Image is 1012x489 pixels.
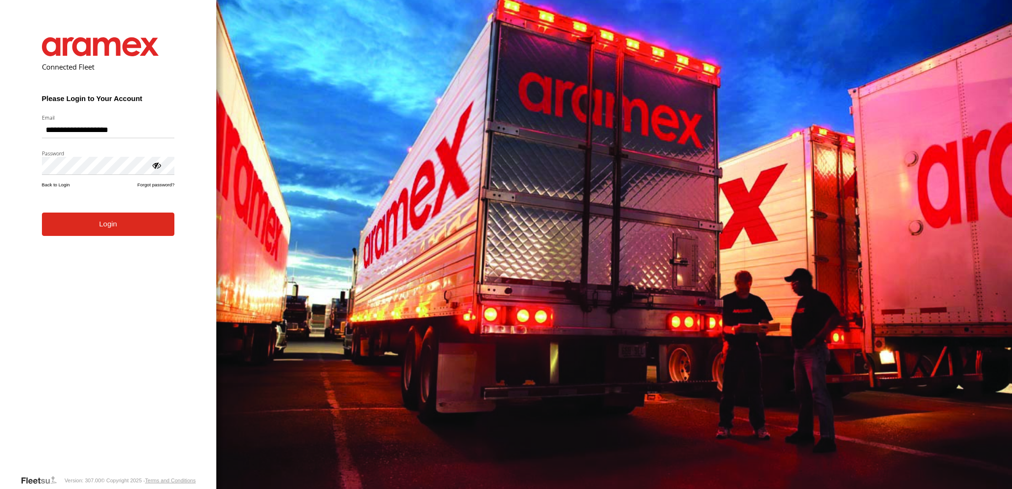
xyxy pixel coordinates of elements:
[42,62,175,71] h2: Connected Fleet
[145,478,195,483] a: Terms and Conditions
[64,478,101,483] div: Version: 307.00
[42,213,175,236] button: Login
[137,182,174,187] a: Forgot password?
[42,37,159,56] img: Aramex
[20,476,64,485] a: Visit our Website
[101,478,196,483] div: © Copyright 2025 -
[42,94,175,102] h3: Please Login to Your Account
[42,114,175,121] label: Email
[42,150,175,157] label: Password
[42,182,70,187] a: Back to Login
